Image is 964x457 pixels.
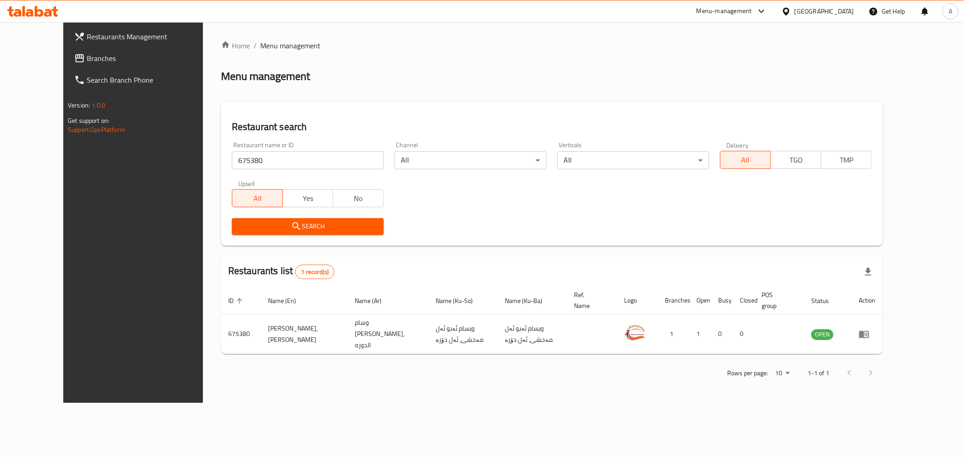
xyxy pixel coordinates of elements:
[428,314,498,354] td: ویسام ئەبو ئەل مەحشی، ئەل دۆرە
[238,180,255,187] label: Upsell
[505,295,554,306] span: Name (Ku-Ba)
[724,154,767,167] span: All
[239,221,376,232] span: Search
[221,69,310,84] h2: Menu management
[775,154,818,167] span: TGO
[624,321,647,344] img: Wissam Abu Al Mahshy, Al Dora
[436,295,484,306] span: Name (Ku-So)
[733,287,754,314] th: Closed
[221,40,250,51] a: Home
[771,151,822,169] button: TGO
[949,6,952,16] span: A
[236,192,279,205] span: All
[859,329,875,340] div: Menu
[811,295,841,306] span: Status
[348,314,428,354] td: وسام [PERSON_NAME]، الدوره
[67,69,224,91] a: Search Branch Phone
[762,289,793,311] span: POS group
[232,120,872,134] h2: Restaurant search
[689,314,711,354] td: 1
[696,6,752,17] div: Menu-management
[821,151,872,169] button: TMP
[232,151,384,169] input: Search for restaurant name or ID..
[87,31,217,42] span: Restaurants Management
[711,314,733,354] td: 0
[711,287,733,314] th: Busy
[395,151,546,169] div: All
[808,368,829,379] p: 1-1 of 1
[68,99,90,111] span: Version:
[67,47,224,69] a: Branches
[851,287,883,314] th: Action
[67,26,224,47] a: Restaurants Management
[574,289,606,311] span: Ref. Name
[825,154,868,167] span: TMP
[287,192,330,205] span: Yes
[296,268,334,276] span: 1 record(s)
[260,40,320,51] span: Menu management
[87,75,217,85] span: Search Branch Phone
[228,264,334,279] h2: Restaurants list
[68,115,109,126] span: Get support on:
[282,189,334,207] button: Yes
[295,265,334,279] div: Total records count
[221,287,883,354] table: enhanced table
[87,53,217,64] span: Branches
[720,151,771,169] button: All
[557,151,709,169] div: All
[337,192,380,205] span: No
[658,287,689,314] th: Branches
[811,329,833,340] span: OPEN
[355,295,394,306] span: Name (Ar)
[857,261,879,283] div: Export file
[727,368,768,379] p: Rows per page:
[68,124,125,135] a: Support.OpsPlatform
[617,287,658,314] th: Logo
[689,287,711,314] th: Open
[658,314,689,354] td: 1
[498,314,567,354] td: ویسام ئەبو ئەل مەحشی، ئەل دۆرە
[268,295,308,306] span: Name (En)
[221,314,261,354] td: 675380
[333,189,384,207] button: No
[254,40,257,51] li: /
[795,6,854,16] div: [GEOGRAPHIC_DATA]
[91,99,105,111] span: 1.0.0
[733,314,754,354] td: 0
[221,40,883,51] nav: breadcrumb
[232,189,283,207] button: All
[228,295,245,306] span: ID
[232,218,384,235] button: Search
[261,314,348,354] td: [PERSON_NAME], [PERSON_NAME]
[771,367,793,380] div: Rows per page:
[726,142,749,148] label: Delivery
